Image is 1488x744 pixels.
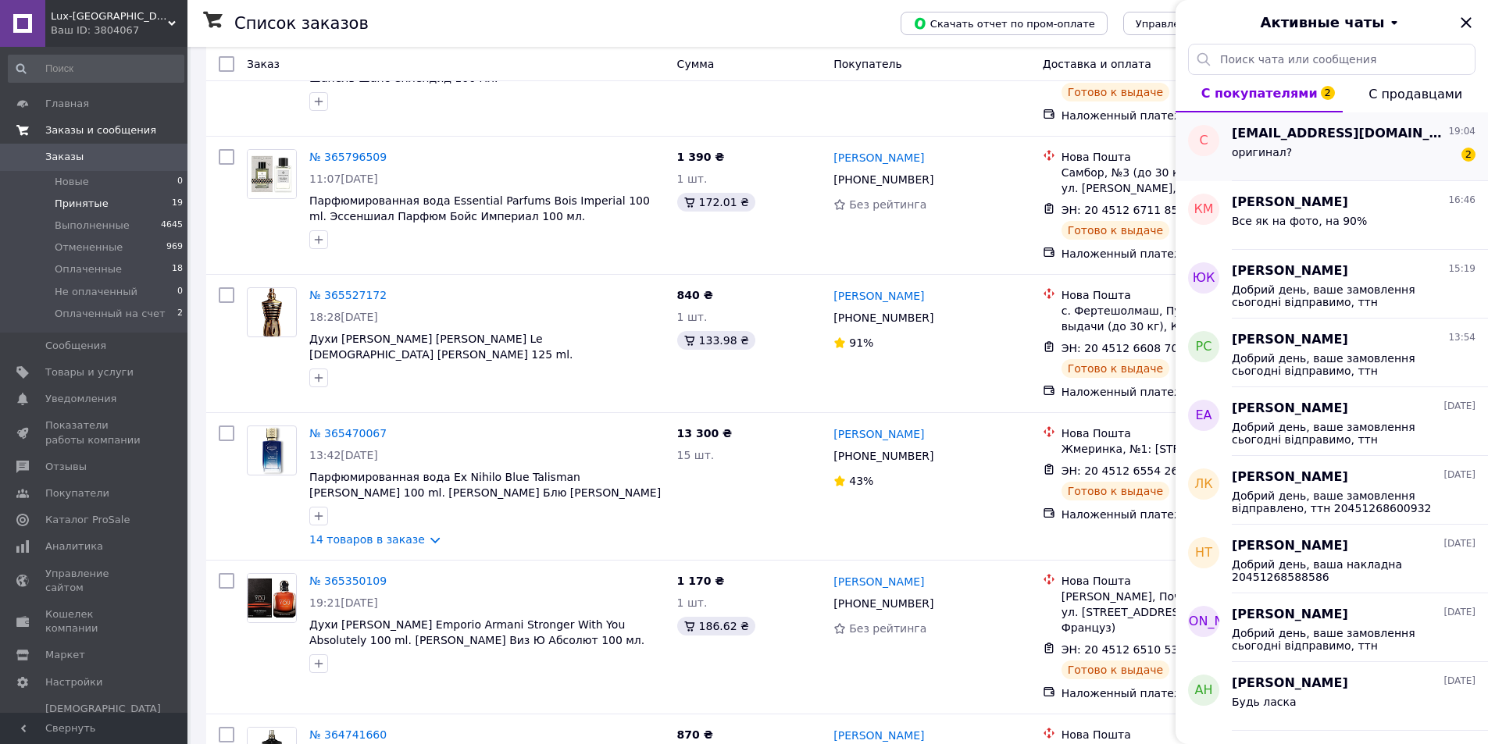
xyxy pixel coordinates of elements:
button: [PERSON_NAME][PERSON_NAME][DATE]Добрий день, ваше замовлення сьогодні відправимо, ттн 20451268445547 [1176,593,1488,662]
a: [PERSON_NAME] [833,288,924,304]
div: Наложенный платеж [1062,685,1281,701]
span: [PERSON_NAME] [1232,331,1348,349]
span: Настройки [45,675,102,689]
div: Готово к выдаче [1062,221,1169,240]
span: Добрий день, ваше замовлення відправлено, ттн 20451268600932 [1232,489,1454,514]
button: Активные чаты [1219,12,1444,33]
span: Скачать отчет по пром-оплате [913,16,1095,30]
span: кМ [1194,201,1213,219]
span: Покупатель [833,58,902,70]
span: 870 ₴ [677,728,713,741]
input: Поиск чата или сообщения [1188,44,1476,75]
span: [DATE] [1443,400,1476,413]
span: ЭН: 20 4512 6510 5383 [1062,643,1193,656]
a: № 364741660 [309,728,387,741]
span: 19 [172,197,183,211]
div: 186.62 ₴ [677,617,755,635]
span: [DATE] [1443,537,1476,550]
span: 1 170 ₴ [677,575,725,587]
span: ЭН: 20 4512 6554 2612 [1062,465,1193,477]
span: 91% [849,336,873,349]
button: ЛК[PERSON_NAME][DATE]Добрий день, ваше замовлення відправлено, ттн 20451268600932 [1176,456,1488,525]
span: 18:28[DATE] [309,311,378,323]
a: № 365527172 [309,289,387,301]
span: Отмененные [55,240,123,255]
span: Lux-Emirates [51,9,168,23]
div: Ваш ID: 3804067 [51,23,187,37]
span: 16:46 [1448,194,1476,207]
a: Парфюмированная вода Ex Nihilo Blue Talisman [PERSON_NAME] 100 ml. [PERSON_NAME] Блю [PERSON_NAME... [309,471,661,514]
h1: Список заказов [234,14,369,33]
a: Духи [PERSON_NAME] [PERSON_NAME] Le [DEMOGRAPHIC_DATA] [PERSON_NAME] 125 ml. [PERSON_NAME] [PERSO... [309,333,647,392]
div: [PHONE_NUMBER] [830,445,937,467]
span: С покупателями [1201,86,1318,101]
a: Фото товару [247,149,297,199]
span: [PERSON_NAME] [1232,468,1348,486]
div: 172.01 ₴ [677,193,755,212]
span: [PERSON_NAME] [1232,675,1348,692]
div: с. Фертешолмаш, Пункт приема-выдачи (до 30 кг), Кошута 95 [1062,303,1281,334]
div: Готово к выдаче [1062,482,1169,500]
span: Парфюмированная вода Essential Parfums Bois Imperial 100 ml. Эссеншиал Парфюм Бойс Империал 100 мл. [309,194,650,222]
span: 0 [177,285,183,299]
span: Показатели работы компании [45,418,145,447]
span: С продавцами [1368,87,1462,101]
span: 19:21[DATE] [309,596,378,609]
div: Нова Пошта [1062,149,1281,165]
a: Фото товару [247,287,297,337]
span: Кошелек компании [45,607,145,635]
span: Каталог ProSale [45,513,130,527]
span: [EMAIL_ADDRESS][DOMAIN_NAME] [1232,125,1445,143]
div: [PERSON_NAME], Почтомат №49061: ул. [STREET_ADDRESS] (У СТО АЗР Француз) [1062,589,1281,635]
div: Нова Пошта [1062,573,1281,589]
span: 15:19 [1448,262,1476,276]
span: Аналитика [45,539,103,554]
span: Уведомления [45,392,116,406]
span: 2 [1321,86,1335,100]
span: [PERSON_NAME] [1152,613,1256,631]
span: Заказы и сообщения [45,123,156,137]
span: [PERSON_NAME] [1232,606,1348,624]
span: 13:54 [1448,331,1476,344]
span: 1 шт. [677,311,708,323]
span: 13 300 ₴ [677,427,733,440]
button: РС[PERSON_NAME]13:54Добрий день, ваше замовлення сьогодні відправимо, ттн 20451269077833 [1176,319,1488,387]
span: [PERSON_NAME] [1232,400,1348,418]
span: Сообщения [45,339,106,353]
div: [PHONE_NUMBER] [830,169,937,190]
img: Фото товару [248,150,296,198]
span: ЭН: 20 4512 6711 8594 [1062,204,1193,216]
span: 13:42[DATE] [309,449,378,461]
span: Добрий день, ваше замовлення сьогодні відправимо, ттн 20451268827002 [1232,421,1454,446]
span: [DATE] [1443,468,1476,482]
span: Доставка и оплата [1043,58,1151,70]
img: Фото товару [262,288,283,336]
span: 1 390 ₴ [677,151,725,163]
div: 133.98 ₴ [677,331,755,350]
span: Главная [45,97,89,111]
a: № 365470067 [309,427,387,440]
span: [PERSON_NAME] [1232,537,1348,555]
a: [PERSON_NAME] [833,150,924,166]
span: Сумма [677,58,715,70]
span: Все як на фото, на 90% [1232,215,1367,227]
a: Духи [PERSON_NAME] Emporio Armani Stronger With You Absolutely 100 ml. [PERSON_NAME] Виз Ю Абсолю... [309,618,644,646]
span: АН [1195,682,1213,700]
img: Фото товару [248,574,296,622]
span: Товары и услуги [45,365,134,379]
span: 43% [849,475,873,487]
span: Заказы [45,150,84,164]
span: Добрий день, ваша накладна 20451268588586 [1232,558,1454,583]
span: Маркет [45,648,85,662]
span: 19:04 [1448,125,1476,138]
img: Фото товару [248,426,296,475]
div: Нова Пошта [1062,727,1281,742]
button: ЮК[PERSON_NAME]15:19Добрий день, ваше замовлення сьогодні відправимо, ттн 20451269126933 [1176,250,1488,319]
div: [PHONE_NUMBER] [830,307,937,329]
div: Наложенный платеж [1062,384,1281,400]
span: Заказ [247,58,280,70]
div: Жмеринка, №1: [STREET_ADDRESS] [1062,441,1281,457]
